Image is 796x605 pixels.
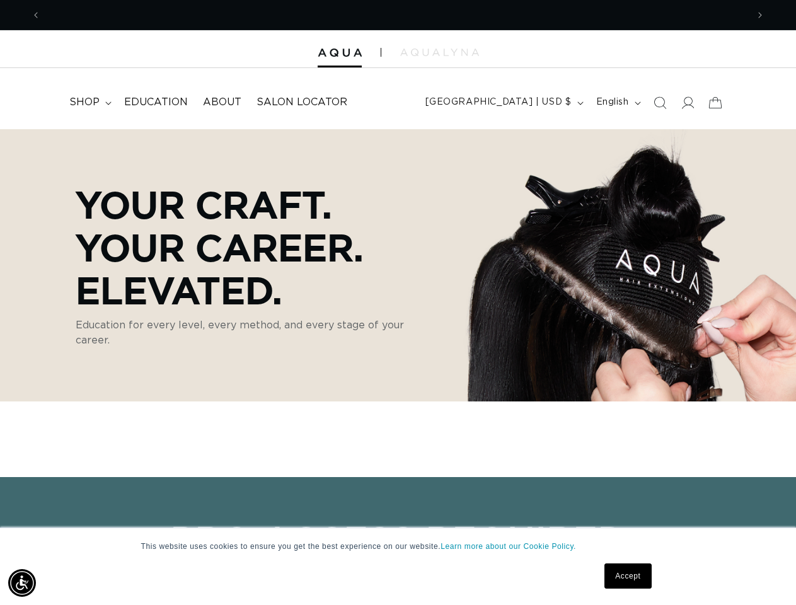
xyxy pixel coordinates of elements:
[249,88,355,117] a: Salon Locator
[22,3,50,27] button: Previous announcement
[604,563,651,589] a: Accept
[87,517,710,560] p: Pro Access Required
[400,49,479,56] img: aqualyna.com
[441,542,576,551] a: Learn more about our Cookie Policy.
[141,541,655,552] p: This website uses cookies to ensure you get the best experience on our website.
[124,96,188,109] span: Education
[117,88,195,117] a: Education
[76,183,435,311] p: Your Craft. Your Career. Elevated.
[69,96,100,109] span: shop
[746,3,774,27] button: Next announcement
[733,544,796,605] iframe: Chat Widget
[257,96,347,109] span: Salon Locator
[195,88,249,117] a: About
[62,88,117,117] summary: shop
[646,89,674,117] summary: Search
[418,91,589,115] button: [GEOGRAPHIC_DATA] | USD $
[596,96,629,109] span: English
[589,91,646,115] button: English
[203,96,241,109] span: About
[318,49,362,57] img: Aqua Hair Extensions
[425,96,572,109] span: [GEOGRAPHIC_DATA] | USD $
[76,318,435,348] p: Education for every level, every method, and every stage of your career.
[8,569,36,597] div: Accessibility Menu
